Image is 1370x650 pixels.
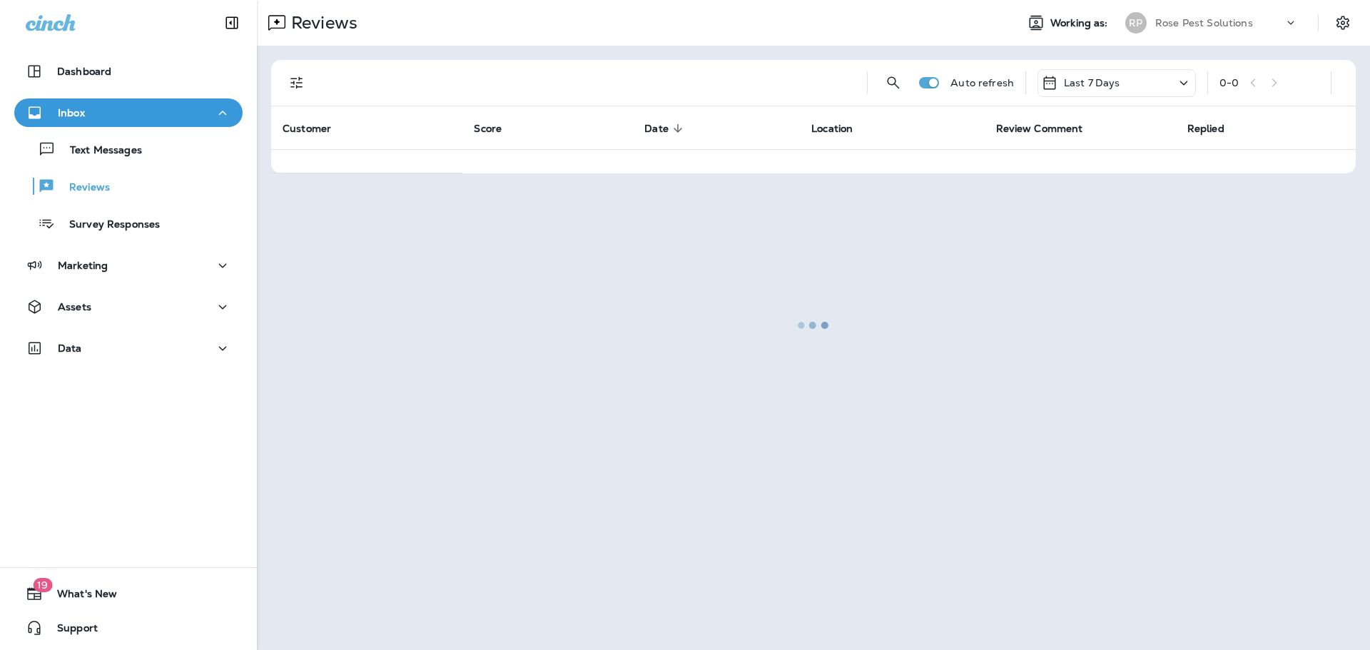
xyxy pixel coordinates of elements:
[55,218,160,232] p: Survey Responses
[14,334,243,362] button: Data
[14,171,243,201] button: Reviews
[57,66,111,77] p: Dashboard
[14,579,243,608] button: 19What's New
[33,578,52,592] span: 19
[14,208,243,238] button: Survey Responses
[14,134,243,164] button: Text Messages
[58,260,108,271] p: Marketing
[14,98,243,127] button: Inbox
[212,9,252,37] button: Collapse Sidebar
[14,614,243,642] button: Support
[55,181,110,195] p: Reviews
[14,293,243,321] button: Assets
[58,342,82,354] p: Data
[43,622,98,639] span: Support
[14,251,243,280] button: Marketing
[58,301,91,313] p: Assets
[14,57,243,86] button: Dashboard
[58,107,85,118] p: Inbox
[43,588,117,605] span: What's New
[56,144,142,158] p: Text Messages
